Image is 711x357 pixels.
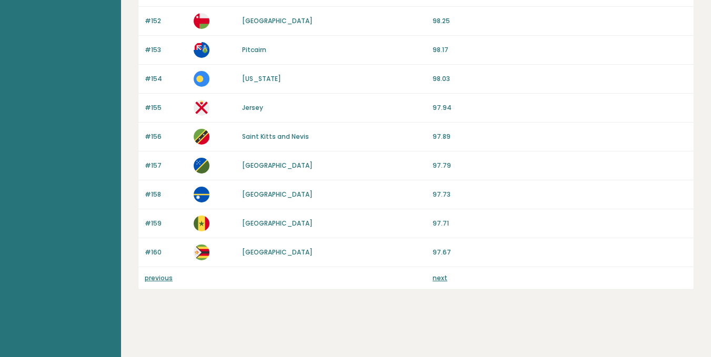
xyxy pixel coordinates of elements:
[242,74,281,83] a: [US_STATE]
[194,100,209,116] img: je.svg
[242,248,313,257] a: [GEOGRAPHIC_DATA]
[433,45,687,55] p: 98.17
[242,161,313,170] a: [GEOGRAPHIC_DATA]
[242,190,313,199] a: [GEOGRAPHIC_DATA]
[145,219,187,228] p: #159
[194,158,209,174] img: sb.svg
[433,273,447,282] a: next
[433,74,687,84] p: 98.03
[145,45,187,55] p: #153
[145,248,187,257] p: #160
[433,16,687,26] p: 98.25
[145,273,173,282] a: previous
[242,219,313,228] a: [GEOGRAPHIC_DATA]
[194,71,209,87] img: pw.svg
[194,216,209,231] img: sn.svg
[194,42,209,58] img: pn.svg
[145,161,187,170] p: #157
[433,190,687,199] p: 97.73
[194,187,209,202] img: nr.svg
[242,132,309,141] a: Saint Kitts and Nevis
[433,132,687,141] p: 97.89
[433,103,687,113] p: 97.94
[242,45,266,54] a: Pitcairn
[145,132,187,141] p: #156
[242,16,313,25] a: [GEOGRAPHIC_DATA]
[194,13,209,29] img: om.svg
[433,219,687,228] p: 97.71
[194,129,209,145] img: kn.svg
[433,248,687,257] p: 97.67
[145,74,187,84] p: #154
[194,244,209,260] img: zw.svg
[433,161,687,170] p: 97.79
[145,103,187,113] p: #155
[242,103,263,112] a: Jersey
[145,16,187,26] p: #152
[145,190,187,199] p: #158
